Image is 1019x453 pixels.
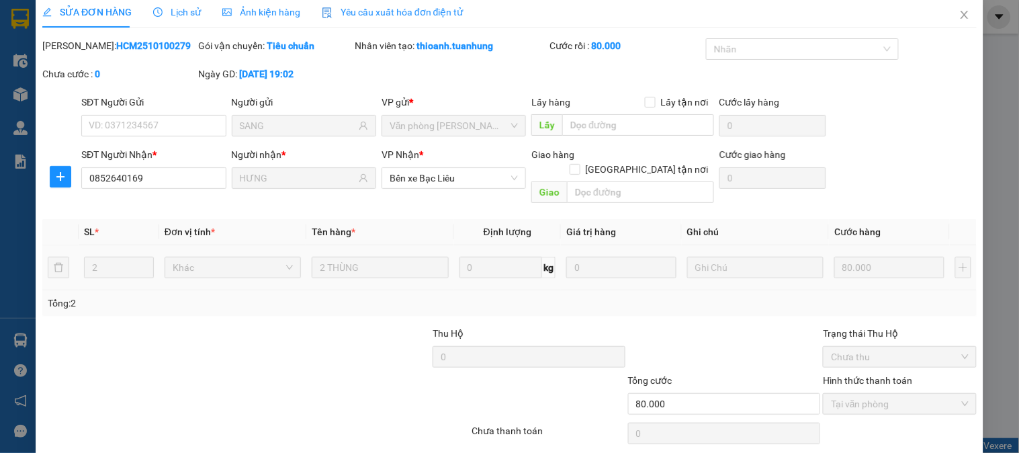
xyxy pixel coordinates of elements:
div: SĐT Người Gửi [81,95,226,110]
span: Cước hàng [834,226,881,237]
input: Tên người gửi [240,118,356,133]
b: 0 [95,69,100,79]
input: 0 [834,257,944,278]
input: Cước lấy hàng [719,115,827,136]
span: close [959,9,970,20]
b: 80.000 [592,40,621,51]
span: Tổng cước [628,375,672,386]
div: Chưa cước : [42,67,195,81]
span: Giao [532,181,568,203]
span: Chưa thu [831,347,968,367]
th: Ghi chú [682,219,829,245]
input: Dọc đường [568,181,714,203]
span: Khác [173,257,293,278]
span: user [359,121,368,130]
div: Ngày GD: [199,67,352,81]
span: Ảnh kiện hàng [222,7,300,17]
input: Tên người nhận [240,171,356,186]
span: Tên hàng [312,226,355,237]
img: icon [322,7,333,18]
div: Nhân viên tạo: [355,38,547,53]
input: Ghi Chú [687,257,824,278]
input: VD: Bàn, Ghế [312,257,448,278]
div: Cước rồi : [550,38,703,53]
button: delete [48,257,69,278]
div: SĐT Người Nhận [81,147,226,162]
span: Giá trị hàng [566,226,616,237]
span: Đơn vị tính [165,226,215,237]
b: [DATE] 19:02 [240,69,294,79]
span: plus [50,171,71,182]
span: Lấy hàng [532,97,571,108]
span: picture [222,7,232,17]
span: Lịch sử [153,7,201,17]
input: Dọc đường [563,114,714,136]
span: Văn phòng Hồ Chí Minh [390,116,518,136]
span: VP Nhận [382,149,419,160]
div: Người gửi [232,95,376,110]
span: Giao hàng [532,149,575,160]
span: Thu Hộ [433,328,463,339]
div: Gói vận chuyển: [199,38,352,53]
button: plus [955,257,971,278]
span: Định lượng [484,226,531,237]
b: thioanh.tuanhung [416,40,493,51]
span: Lấy tận nơi [656,95,714,110]
button: plus [50,166,71,188]
span: clock-circle [153,7,163,17]
input: Cước giao hàng [719,167,827,189]
span: SL [84,226,95,237]
span: Lấy [532,114,563,136]
span: SỬA ĐƠN HÀNG [42,7,132,17]
label: Cước giao hàng [719,149,786,160]
div: VP gửi [382,95,526,110]
span: Yêu cầu xuất hóa đơn điện tử [322,7,463,17]
span: edit [42,7,52,17]
div: Trạng thái Thu Hộ [823,326,976,341]
div: [PERSON_NAME]: [42,38,195,53]
div: Tổng: 2 [48,296,394,311]
input: 0 [566,257,676,278]
span: Tại văn phòng [831,394,968,414]
label: Hình thức thanh toán [823,375,912,386]
span: [GEOGRAPHIC_DATA] tận nơi [580,162,714,177]
span: kg [542,257,556,278]
label: Cước lấy hàng [719,97,780,108]
span: Bến xe Bạc Liêu [390,168,518,188]
div: Người nhận [232,147,376,162]
b: Tiêu chuẩn [267,40,315,51]
div: Chưa thanh toán [470,423,626,447]
span: user [359,173,368,183]
b: HCM2510100279 [116,40,191,51]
